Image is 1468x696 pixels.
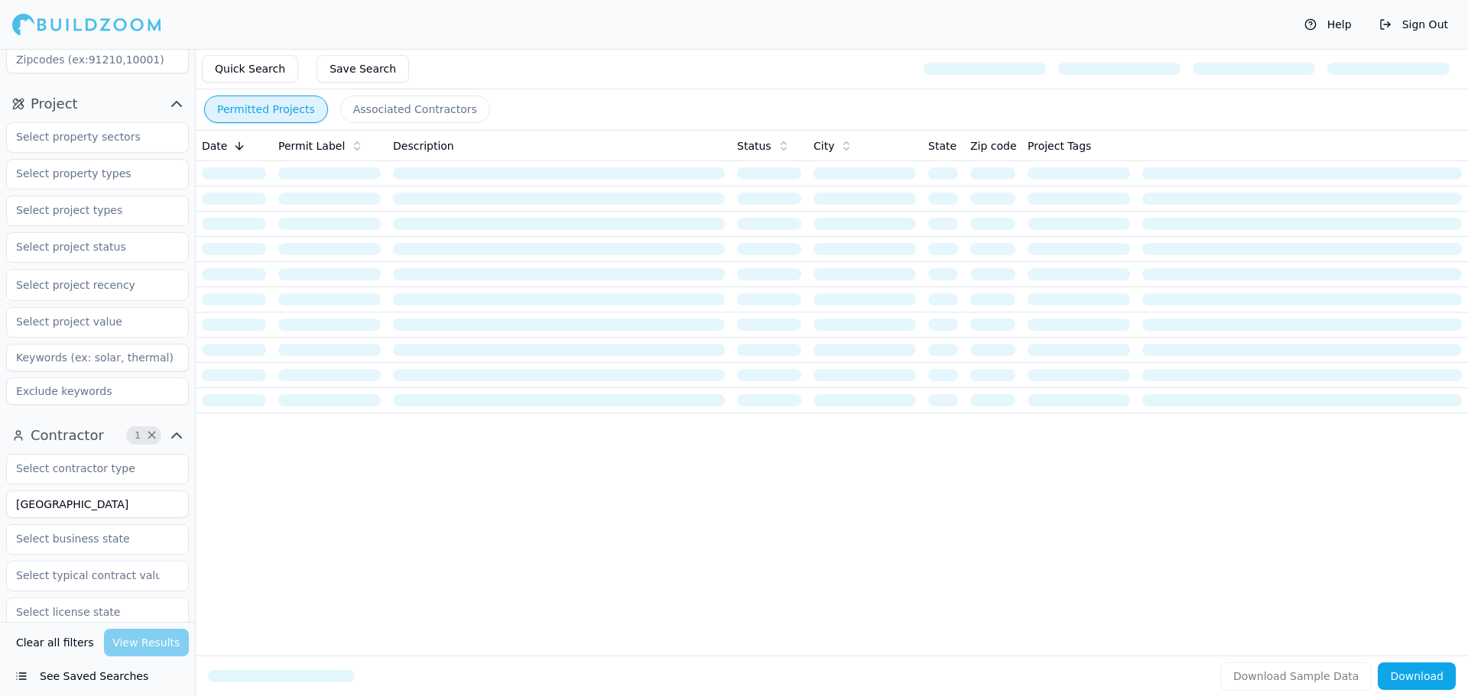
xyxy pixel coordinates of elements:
input: Select project status [7,233,169,261]
button: Clear all filters [12,629,98,656]
span: Project [31,93,78,115]
input: Select business state [7,525,169,552]
button: Contractor1Clear Contractor filters [6,423,189,448]
input: Select project types [7,196,169,224]
input: Business name [6,490,189,518]
span: Description [393,138,454,154]
button: Permitted Projects [204,95,328,123]
span: State [928,138,956,154]
input: Select contractor type [7,455,169,482]
button: Project [6,92,189,116]
input: Select property types [7,160,169,187]
span: Contractor [31,425,104,446]
button: Download [1378,662,1456,690]
span: Permit Label [278,138,345,154]
button: See Saved Searches [6,662,189,690]
button: Save Search [317,55,409,83]
span: Date [202,138,227,154]
button: Associated Contractors [340,95,490,123]
input: Keywords (ex: solar, thermal) [6,344,189,371]
input: Exclude keywords [6,377,189,405]
button: Help [1297,12,1359,37]
span: Project Tags [1028,138,1091,154]
input: Select typical contract value [7,562,169,589]
input: Zipcodes (ex:91210,10001) [6,46,189,73]
button: Sign Out [1372,12,1456,37]
span: Clear Contractor filters [146,432,158,439]
input: Select project value [7,308,169,335]
span: City [814,138,834,154]
input: Select property sectors [7,123,169,151]
span: Zip code [970,138,1017,154]
span: 1 [130,428,145,443]
span: Status [737,138,771,154]
input: Select license state [7,598,169,626]
button: Quick Search [202,55,298,83]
